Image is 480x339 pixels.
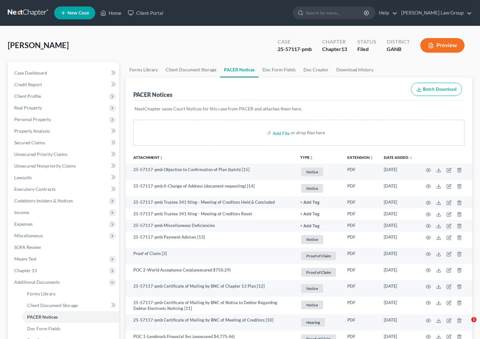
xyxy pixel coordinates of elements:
a: Notice [300,234,337,245]
td: [DATE] [379,164,418,180]
span: Proof of Claim [301,252,336,260]
td: [DATE] [379,280,418,297]
td: [DATE] [379,231,418,248]
span: Hearing [301,318,325,327]
span: Client Document Storage [27,303,78,308]
a: Notice [300,183,337,194]
td: 25-57117-pmb Trustee 341 filing - Meeting of Creditors Held & Concluded [126,196,295,208]
i: unfold_more [159,156,163,160]
button: Batch Download [411,83,462,96]
td: 25-57117-pmb Miscellaneous Deficiencies [126,220,295,231]
i: unfold_more [310,156,313,160]
a: Forms Library [126,62,162,77]
a: Lawsuits [9,172,119,183]
td: 25-57117-pmb Certificate of Mailing by BNC of Meeting of Creditors [10] [126,314,295,331]
span: Case Dashboard [14,70,47,76]
span: New Case [67,11,89,15]
span: Unsecured Nonpriority Claims [14,163,76,169]
div: or drop files here [291,129,325,136]
td: PDF [342,208,379,220]
a: [PERSON_NAME] Law Group [398,7,472,19]
span: Forms Library [27,291,56,296]
a: + Add Tag [300,222,337,229]
div: District [387,38,410,46]
td: [DATE] [379,314,418,331]
div: Chapter [322,38,347,46]
a: SOFA Review [9,241,119,253]
span: Codebtors Insiders & Notices [14,198,73,203]
a: Notice [300,283,337,294]
div: Chapter [322,46,347,53]
td: [DATE] [379,248,418,264]
td: PDF [342,180,379,197]
div: PACER Notices [133,91,172,98]
a: Proof of Claim [300,251,337,261]
td: PDF [342,297,379,314]
span: SOFA Review [14,244,41,250]
span: PACER Notices [27,314,58,320]
td: PDF [342,196,379,208]
span: Client Profile [14,93,41,99]
td: [DATE] [379,180,418,197]
a: Doc Form Fields [259,62,300,77]
a: Help [376,7,397,19]
a: PACER Notices [22,311,119,323]
span: Miscellaneous [14,233,43,238]
td: [DATE] [379,297,418,314]
td: Proof of Claim [3] [126,248,295,264]
p: NextChapter saves Court Notices for this case from PACER and attaches them here. [135,106,463,112]
td: 25-57117-pmb Objection to Confirmation of Plan (batch) [15] [126,164,295,180]
button: + Add Tag [300,212,320,216]
span: Secured Claims [14,140,45,145]
a: Attachmentunfold_more [133,155,163,160]
a: Date Added expand_more [384,155,413,160]
td: PDF [342,280,379,297]
a: Executory Contracts [9,183,119,195]
span: Notice [301,284,323,293]
a: Doc Form Fields [22,323,119,334]
td: 25-57117-pmb Trustee 341 filing - Meeting of Creditors Reset [126,208,295,220]
span: 1 [471,317,476,322]
span: Executory Contracts [14,186,56,192]
span: 13 [341,46,347,52]
span: Personal Property [14,117,51,122]
a: Property Analysis [9,125,119,137]
div: Filed [357,46,376,53]
td: 25-57117-pmb Payment Advices [13] [126,231,295,248]
span: Expenses [14,221,33,227]
td: [DATE] [379,196,418,208]
a: Home [97,7,125,19]
td: [DATE] [379,208,418,220]
a: Unsecured Priority Claims [9,149,119,160]
a: Proof of Claim [300,267,337,278]
td: 25-57117-pmb 0-Change of Address (document requesting) [14] [126,180,295,197]
td: PDF [342,164,379,180]
a: Forms Library [22,288,119,300]
span: Real Property [14,105,42,110]
td: PDF [342,264,379,281]
a: Secured Claims [9,137,119,149]
i: expand_more [409,156,413,160]
iframe: Intercom live chat [458,317,474,333]
td: 25-57117-pmb Certificate of Mailing by BNC of Chapter 13 Plan [12] [126,280,295,297]
span: Notice [301,235,323,244]
a: + Add Tag [300,199,337,205]
a: Notice [300,167,337,177]
a: Unsecured Nonpriority Claims [9,160,119,172]
span: Notice [301,301,323,309]
button: TYPEunfold_more [300,156,313,160]
div: 25-57117-pmb [278,46,312,53]
i: unfold_more [370,156,373,160]
span: Doc Form Fields [27,326,60,331]
span: Income [14,210,29,215]
a: Client Document Storage [162,62,220,77]
span: Additional Documents [14,279,60,285]
td: 25-57117-pmb Certificate of Mailing by BNC of Notice to Debtor Regarding Debtor Electronic Notici... [126,297,295,314]
div: GANB [387,46,410,53]
a: Doc Creator [300,62,332,77]
td: PDF [342,248,379,264]
div: Case [278,38,312,46]
td: POC 2-World Acceptance Corp(unsecured $750.29) [126,264,295,281]
span: Notice [301,184,323,193]
a: Client Portal [125,7,167,19]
